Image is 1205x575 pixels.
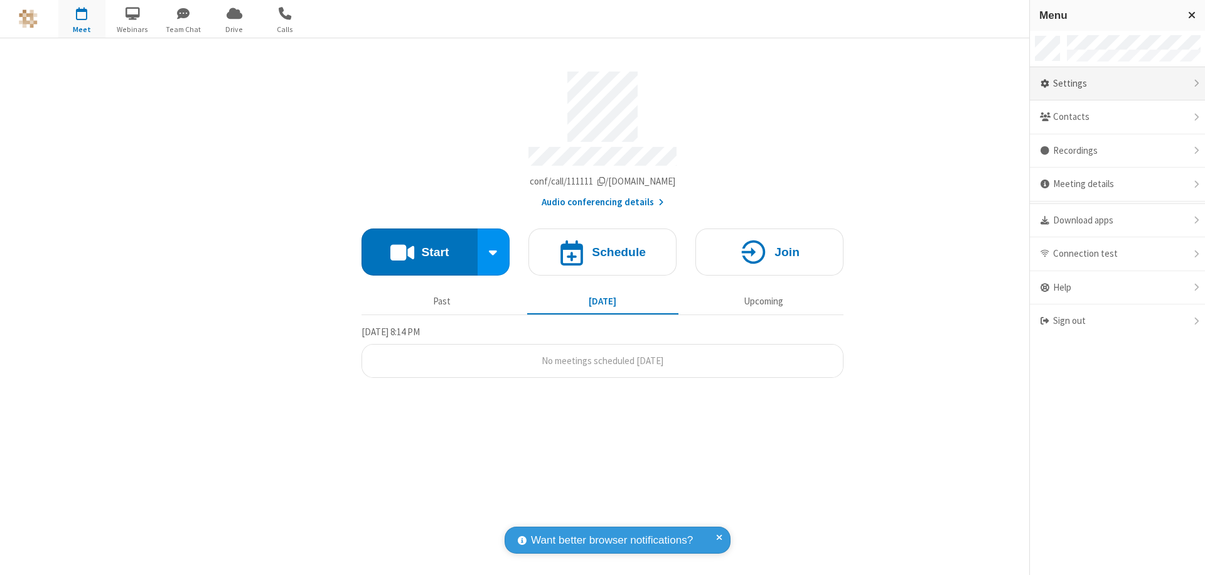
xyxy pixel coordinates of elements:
[1030,67,1205,101] div: Settings
[421,246,449,258] h4: Start
[688,289,839,313] button: Upcoming
[530,175,676,187] span: Copy my meeting room link
[361,228,478,276] button: Start
[542,355,663,367] span: No meetings scheduled [DATE]
[530,175,676,189] button: Copy my meeting room linkCopy my meeting room link
[1030,134,1205,168] div: Recordings
[211,24,258,35] span: Drive
[1030,204,1205,238] div: Download apps
[367,289,518,313] button: Past
[478,228,510,276] div: Start conference options
[19,9,38,28] img: QA Selenium DO NOT DELETE OR CHANGE
[695,228,843,276] button: Join
[592,246,646,258] h4: Schedule
[361,62,843,210] section: Account details
[1030,271,1205,305] div: Help
[160,24,207,35] span: Team Chat
[1030,100,1205,134] div: Contacts
[361,325,843,379] section: Today's Meetings
[1030,304,1205,338] div: Sign out
[774,246,800,258] h4: Join
[361,326,420,338] span: [DATE] 8:14 PM
[1039,9,1177,21] h3: Menu
[531,532,693,549] span: Want better browser notifications?
[1030,168,1205,202] div: Meeting details
[528,228,677,276] button: Schedule
[1030,237,1205,271] div: Connection test
[262,24,309,35] span: Calls
[109,24,156,35] span: Webinars
[542,195,664,210] button: Audio conferencing details
[527,289,678,313] button: [DATE]
[58,24,105,35] span: Meet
